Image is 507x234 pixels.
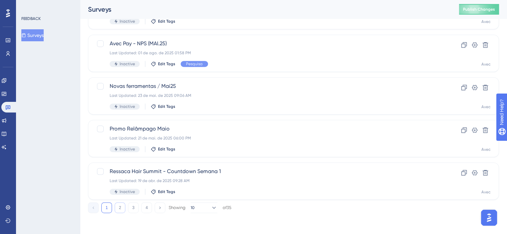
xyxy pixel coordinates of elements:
div: of 35 [223,205,231,211]
span: Avec Pay - NPS (MAI.25) [110,40,424,48]
div: Avec [481,62,491,67]
button: Surveys [21,29,44,41]
div: Surveys [88,5,442,14]
button: Edit Tags [151,19,175,24]
button: 1 [101,202,112,213]
span: Pesquisa [186,61,203,67]
button: 4 [141,202,152,213]
span: Ressaca Hair Summit - Countdown Semana 1 [110,167,424,175]
span: Novas ferramentas / Mai25 [110,82,424,90]
button: Edit Tags [151,61,175,67]
span: Inactive [120,104,135,109]
span: 10 [191,205,195,210]
button: Edit Tags [151,104,175,109]
div: Last Updated: 21 de mai. de 2025 06:00 PM [110,135,424,141]
span: Edit Tags [158,146,175,152]
span: Edit Tags [158,19,175,24]
div: Avec [481,104,491,110]
span: Inactive [120,19,135,24]
button: Publish Changes [459,4,499,15]
div: Avec [481,19,491,24]
span: Edit Tags [158,61,175,67]
div: Showing [169,205,185,211]
span: Inactive [120,61,135,67]
span: Publish Changes [463,7,495,12]
span: Inactive [120,189,135,194]
div: Last Updated: 01 de ago. de 2025 01:58 PM [110,50,424,56]
button: Edit Tags [151,146,175,152]
span: Edit Tags [158,104,175,109]
span: Inactive [120,146,135,152]
div: Last Updated: 23 de mai. de 2025 09:06 AM [110,93,424,98]
div: Avec [481,189,491,195]
span: Edit Tags [158,189,175,194]
button: Edit Tags [151,189,175,194]
span: Promo Relâmpago Maio [110,125,424,133]
button: 3 [128,202,139,213]
div: Last Updated: 19 de abr. de 2025 09:28 AM [110,178,424,183]
button: 2 [115,202,125,213]
div: FEEDBACK [21,16,41,21]
div: Avec [481,147,491,152]
button: 10 [191,202,217,213]
iframe: UserGuiding AI Assistant Launcher [479,208,499,228]
span: Need Help? [16,2,42,10]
